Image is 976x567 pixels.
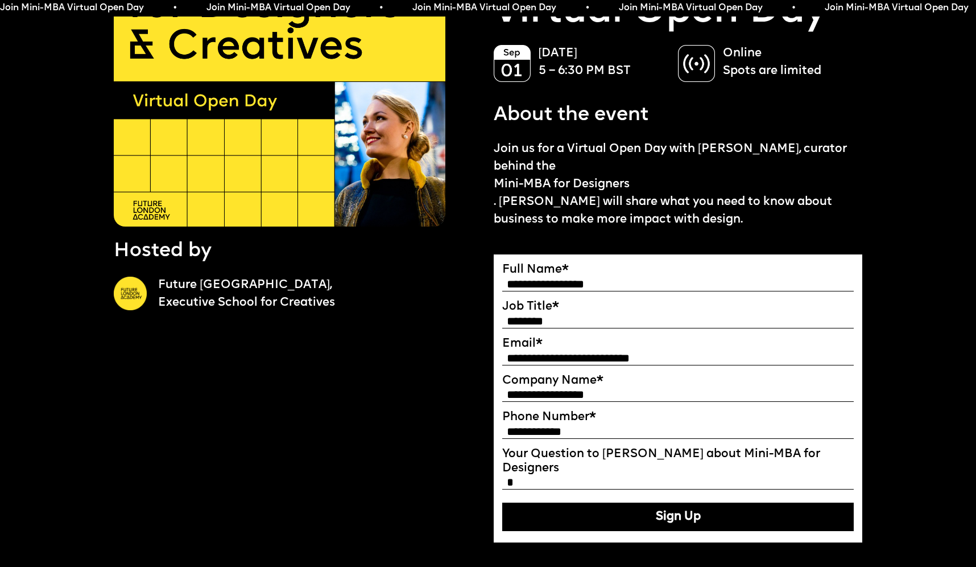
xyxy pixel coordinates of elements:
button: Sign Up [502,503,854,531]
label: Your Question to [PERSON_NAME] about Mini-MBA for Designers [502,447,854,475]
img: A yellow circle with Future London Academy logo [114,277,147,310]
p: Online Spots are limited [723,45,821,80]
p: [DATE] 5 – 6:30 PM BST [539,45,631,80]
a: Mini-MBA for Designers [494,176,862,194]
label: Company Name [502,374,854,388]
span: • [586,2,589,14]
span: • [173,2,177,14]
p: Join us for a Virtual Open Day with [PERSON_NAME], curator behind the . [PERSON_NAME] will share ... [494,141,862,228]
span: • [792,2,796,14]
label: Email [502,337,854,351]
label: Full Name [502,263,854,277]
p: About the event [494,102,648,129]
label: Phone Number [502,410,854,425]
span: • [379,2,383,14]
a: Future [GEOGRAPHIC_DATA],Executive School for Creatives [158,277,482,312]
p: Hosted by [114,238,212,265]
label: Job Title [502,300,854,314]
